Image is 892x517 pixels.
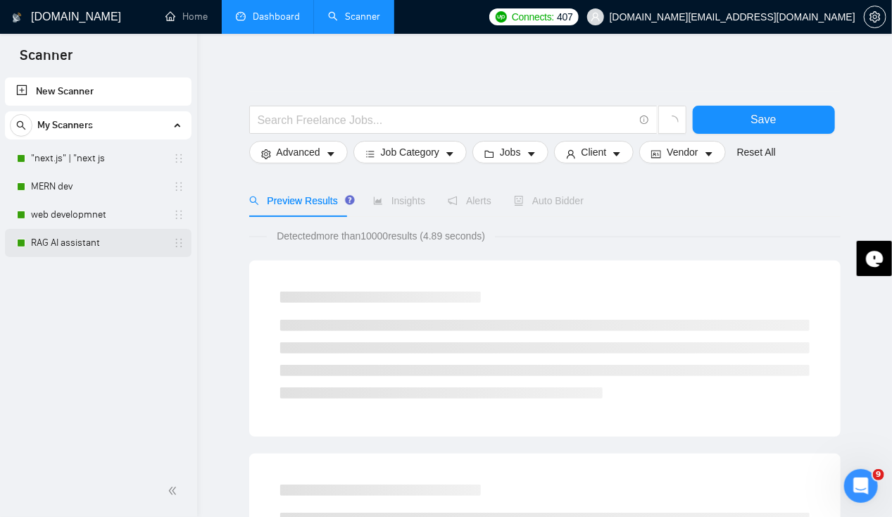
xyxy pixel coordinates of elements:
[365,149,375,159] span: bars
[261,149,271,159] span: setting
[10,114,32,137] button: search
[512,9,554,25] span: Connects:
[381,144,439,160] span: Job Category
[844,469,878,503] iframe: Intercom live chat
[566,149,576,159] span: user
[258,111,634,129] input: Search Freelance Jobs...
[173,237,184,249] span: holder
[173,209,184,220] span: holder
[16,77,180,106] a: New Scanner
[8,45,84,75] span: Scanner
[667,144,698,160] span: Vendor
[693,106,835,134] button: Save
[864,11,886,23] a: setting
[344,194,356,206] div: Tooltip anchor
[373,195,425,206] span: Insights
[496,11,507,23] img: upwork-logo.png
[173,153,184,164] span: holder
[448,195,491,206] span: Alerts
[5,111,191,257] li: My Scanners
[31,173,165,201] a: MERN dev
[514,195,584,206] span: Auto Bidder
[591,12,601,22] span: user
[328,11,380,23] a: searchScanner
[612,149,622,159] span: caret-down
[249,195,351,206] span: Preview Results
[249,196,259,206] span: search
[12,6,22,29] img: logo
[5,77,191,106] li: New Scanner
[639,141,725,163] button: idcardVendorcaret-down
[448,196,458,206] span: notification
[651,149,661,159] span: idcard
[527,149,536,159] span: caret-down
[500,144,521,160] span: Jobs
[873,469,884,480] span: 9
[484,149,494,159] span: folder
[640,116,649,125] span: info-circle
[31,229,165,257] a: RAG AI assistant
[864,6,886,28] button: setting
[554,141,634,163] button: userClientcaret-down
[249,141,348,163] button: settingAdvancedcaret-down
[737,144,776,160] a: Reset All
[37,111,93,139] span: My Scanners
[445,149,455,159] span: caret-down
[353,141,467,163] button: barsJob Categorycaret-down
[168,484,182,498] span: double-left
[165,11,208,23] a: homeHome
[750,111,776,128] span: Save
[267,228,495,244] span: Detected more than 10000 results (4.89 seconds)
[373,196,383,206] span: area-chart
[11,120,32,130] span: search
[472,141,548,163] button: folderJobscaret-down
[31,144,165,173] a: "next.js" | "next js
[277,144,320,160] span: Advanced
[173,181,184,192] span: holder
[236,11,300,23] a: dashboardDashboard
[582,144,607,160] span: Client
[326,149,336,159] span: caret-down
[557,9,572,25] span: 407
[666,116,679,128] span: loading
[31,201,165,229] a: web developmnet
[704,149,714,159] span: caret-down
[514,196,524,206] span: robot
